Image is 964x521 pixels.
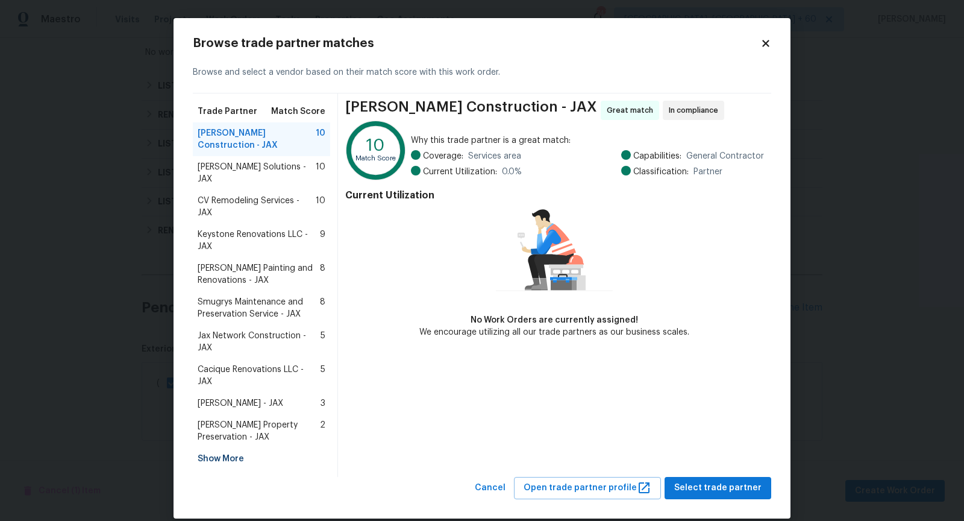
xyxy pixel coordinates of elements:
[411,134,764,147] span: Why this trade partner is a great match:
[198,397,283,409] span: [PERSON_NAME] - JAX
[355,155,396,162] text: Match Score
[320,229,325,253] span: 9
[475,481,505,496] span: Cancel
[198,195,316,219] span: CV Remodeling Services - JAX
[321,330,325,354] span: 5
[633,150,681,162] span: Capabilities:
[198,127,316,151] span: [PERSON_NAME] Construction - JAX
[198,330,321,354] span: Jax Network Construction - JAX
[198,106,257,118] span: Trade Partner
[316,195,325,219] span: 10
[468,150,521,162] span: Services area
[665,477,771,499] button: Select trade partner
[320,419,325,443] span: 2
[193,52,771,93] div: Browse and select a vendor based on their match score with this work order.
[193,448,330,470] div: Show More
[423,150,463,162] span: Coverage:
[320,296,325,320] span: 8
[198,229,320,253] span: Keystone Renovations LLC - JAX
[198,161,316,185] span: [PERSON_NAME] Solutions - JAX
[198,419,320,443] span: [PERSON_NAME] Property Preservation - JAX
[669,104,723,116] span: In compliance
[419,314,689,326] div: No Work Orders are currently assigned!
[524,481,651,496] span: Open trade partner profile
[316,127,325,151] span: 10
[316,161,325,185] span: 10
[470,477,510,499] button: Cancel
[198,296,320,320] span: Smugrys Maintenance and Preservation Service - JAX
[193,37,760,49] h2: Browse trade partner matches
[607,104,658,116] span: Great match
[271,106,325,118] span: Match Score
[633,166,689,178] span: Classification:
[366,137,385,154] text: 10
[514,477,661,499] button: Open trade partner profile
[419,326,689,338] div: We encourage utilizing all our trade partners as our business scales.
[674,481,762,496] span: Select trade partner
[345,189,764,201] h4: Current Utilization
[423,166,497,178] span: Current Utilization:
[198,262,320,286] span: [PERSON_NAME] Painting and Renovations - JAX
[693,166,722,178] span: Partner
[320,262,325,286] span: 8
[502,166,522,178] span: 0.0 %
[686,150,764,162] span: General Contractor
[321,397,325,409] span: 3
[345,101,597,120] span: [PERSON_NAME] Construction - JAX
[198,364,321,388] span: Cacique Renovations LLC - JAX
[321,364,325,388] span: 5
